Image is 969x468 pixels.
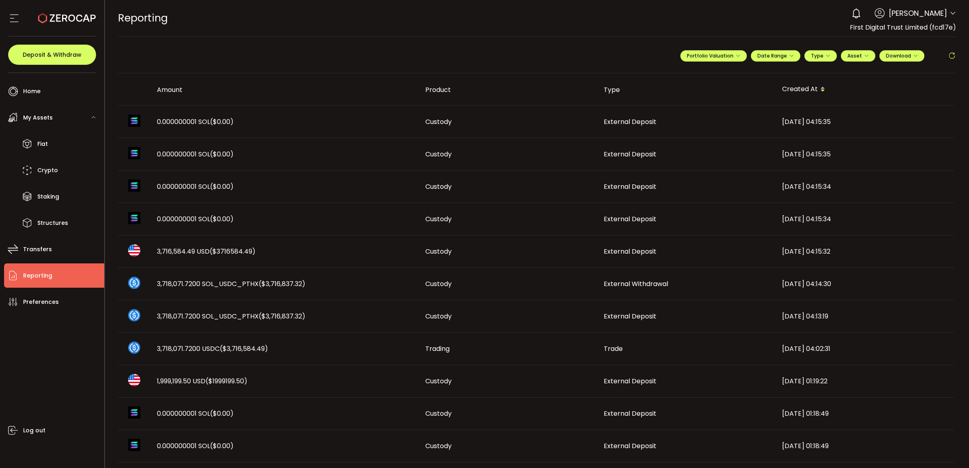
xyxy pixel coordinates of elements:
span: Reporting [118,11,168,25]
span: ($3,716,584.49) [220,344,268,353]
span: External Deposit [604,182,656,191]
img: usd_portfolio.svg [128,374,140,386]
span: Date Range [757,52,794,59]
span: Custody [425,376,452,386]
span: Custody [425,279,452,288]
span: Custody [425,247,452,256]
span: Custody [425,312,452,321]
span: Deposit & Withdraw [23,52,81,58]
span: ($0.00) [210,182,234,191]
img: usdc_portfolio.svg [128,342,140,354]
span: External Deposit [604,441,656,451]
span: External Deposit [604,117,656,126]
div: [DATE] 04:15:35 [776,117,954,126]
span: 0.000000001 SOL [157,441,234,451]
span: Custody [425,214,452,224]
div: [DATE] 04:14:30 [776,279,954,288]
div: Product [419,85,597,94]
div: [DATE] 04:13:19 [776,312,954,321]
span: Type [811,52,830,59]
span: ($1999199.50) [206,376,247,386]
button: Download [879,50,924,62]
span: Trade [604,344,623,353]
span: Crypto [37,165,58,176]
div: [DATE] 04:02:31 [776,344,954,353]
span: Custody [425,117,452,126]
div: Type [597,85,776,94]
span: External Deposit [604,247,656,256]
button: Asset [841,50,875,62]
span: Custody [425,409,452,418]
span: 3,718,071.7200 SOL_USDC_PTHX [157,312,305,321]
img: sol_usdc_pthx_portfolio.png [128,309,140,321]
span: 0.000000001 SOL [157,214,234,224]
span: External Withdrawal [604,279,668,288]
span: ($3716584.49) [210,247,255,256]
img: sol_portfolio.png [128,115,140,127]
span: [PERSON_NAME] [889,8,947,19]
iframe: Chat Widget [928,429,969,468]
span: ($0.00) [210,117,234,126]
span: Transfers [23,244,52,255]
img: sol_portfolio.png [128,147,140,159]
span: Custody [425,441,452,451]
span: ($3,716,837.32) [259,312,305,321]
span: Portfolio Valuation [687,52,740,59]
span: 3,716,584.49 USD [157,247,255,256]
span: ($0.00) [210,214,234,224]
div: Amount [150,85,419,94]
span: Custody [425,182,452,191]
button: Date Range [751,50,800,62]
span: Home [23,85,41,97]
span: External Deposit [604,214,656,224]
div: [DATE] 04:15:32 [776,247,954,256]
span: 0.000000001 SOL [157,150,234,159]
span: 3,718,071.7200 SOL_USDC_PTHX [157,279,305,288]
img: sol_usdc_pthx_portfolio.png [128,277,140,289]
span: Fiat [37,138,48,150]
button: Deposit & Withdraw [8,45,96,65]
span: ($0.00) [210,409,234,418]
span: Custody [425,150,452,159]
img: sol_portfolio.png [128,212,140,224]
span: External Deposit [604,312,656,321]
img: sol_portfolio.png [128,406,140,419]
div: [DATE] 04:15:35 [776,150,954,159]
span: ($0.00) [210,150,234,159]
img: sol_portfolio.png [128,180,140,192]
span: Reporting [23,270,52,282]
div: [DATE] 04:15:34 [776,214,954,224]
img: sol_portfolio.png [128,439,140,451]
span: Staking [37,191,59,203]
span: 3,718,071.7200 USDC [157,344,268,353]
div: [DATE] 01:19:22 [776,376,954,386]
button: Type [804,50,837,62]
img: usd_portfolio.svg [128,244,140,256]
span: 0.000000001 SOL [157,117,234,126]
div: [DATE] 01:18:49 [776,441,954,451]
span: External Deposit [604,150,656,159]
span: Download [886,52,918,59]
span: Log out [23,425,45,436]
span: ($3,716,837.32) [259,279,305,288]
span: External Deposit [604,376,656,386]
span: Structures [37,217,68,229]
span: My Assets [23,112,53,124]
span: ($0.00) [210,441,234,451]
span: Asset [847,52,862,59]
div: Created At [776,83,954,96]
span: First Digital Trust Limited (fcd17e) [850,23,956,32]
div: [DATE] 04:15:34 [776,182,954,191]
span: 0.000000001 SOL [157,409,234,418]
button: Portfolio Valuation [680,50,747,62]
span: Trading [425,344,450,353]
div: [DATE] 01:18:49 [776,409,954,418]
span: 0.000000001 SOL [157,182,234,191]
span: Preferences [23,296,59,308]
span: External Deposit [604,409,656,418]
span: 1,999,199.50 USD [157,376,247,386]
